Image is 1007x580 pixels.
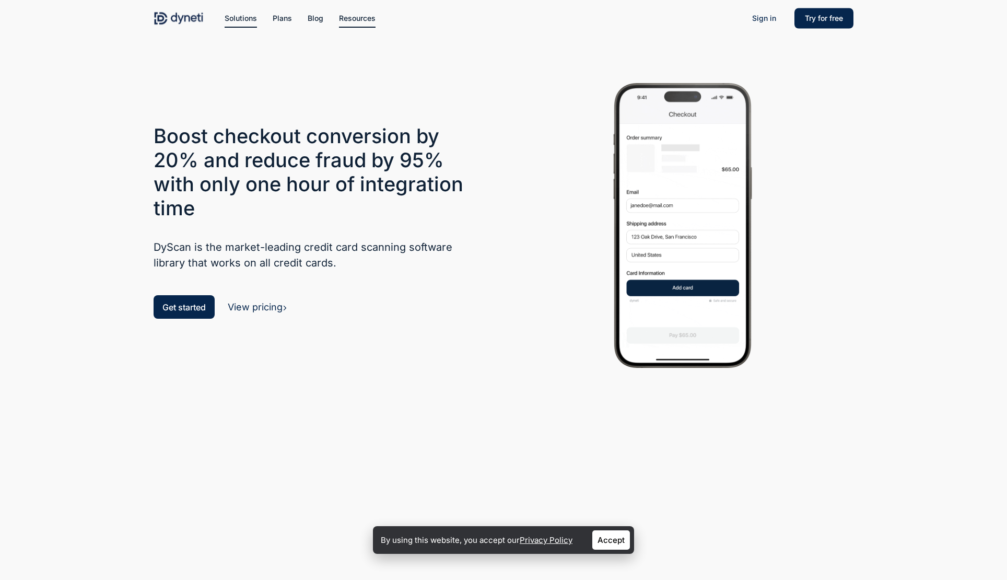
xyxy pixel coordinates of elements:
a: Resources [339,13,376,24]
img: client [507,404,595,432]
a: Try for free [794,13,853,24]
a: Sign in [742,10,787,27]
a: View pricing [228,301,287,312]
img: client [606,460,694,487]
img: client [408,460,497,487]
span: Plans [273,14,292,22]
img: client [705,460,793,487]
span: Solutions [225,14,257,22]
span: Blog [308,14,323,22]
span: Try for free [805,14,843,22]
img: client [310,460,398,487]
p: By using this website, you accept our [381,533,572,547]
img: Dyneti Technologies [154,10,204,26]
img: client [211,404,299,432]
img: client [606,404,694,432]
a: Plans [273,13,292,24]
a: Blog [308,13,323,24]
a: Accept [592,530,630,550]
h3: Boost checkout conversion by 20% and reduce fraud by 95% with only one hour of integration time [154,124,480,220]
span: Resources [339,14,376,22]
img: client [408,404,497,432]
span: Get started [162,302,206,312]
h5: DyScan is the market-leading credit card scanning software library that works on all credit cards. [154,239,480,271]
span: Sign in [752,14,776,22]
a: Solutions [225,13,257,24]
a: Privacy Policy [520,535,572,545]
img: client [507,460,595,487]
img: client [211,460,299,487]
img: client [705,404,793,432]
img: client [310,404,398,432]
a: Get started [154,295,215,319]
